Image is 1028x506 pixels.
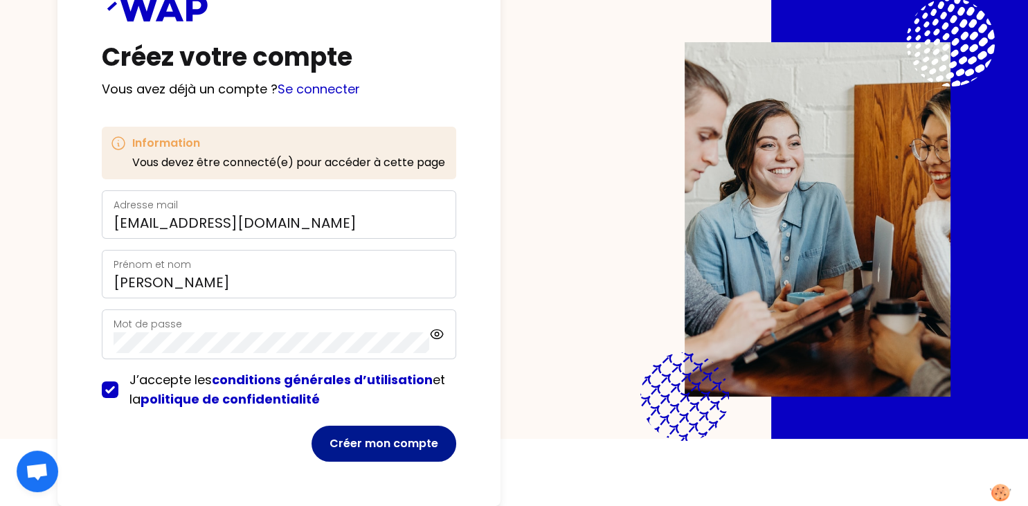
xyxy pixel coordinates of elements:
label: Prénom et nom [114,257,191,271]
a: Se connecter [278,80,360,98]
img: Description [685,42,950,397]
label: Mot de passe [114,317,182,331]
a: politique de confidentialité [141,390,320,408]
p: Vous avez déjà un compte ? [102,80,456,99]
h1: Créez votre compte [102,44,456,71]
a: conditions générales d’utilisation [212,371,433,388]
label: Adresse mail [114,198,178,212]
h3: Information [132,135,445,152]
button: Créer mon compte [312,426,456,462]
p: Vous devez être connecté(e) pour accéder à cette page [132,154,445,171]
div: Ouvrir le chat [17,451,58,492]
span: J’accepte les et la [129,371,445,408]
